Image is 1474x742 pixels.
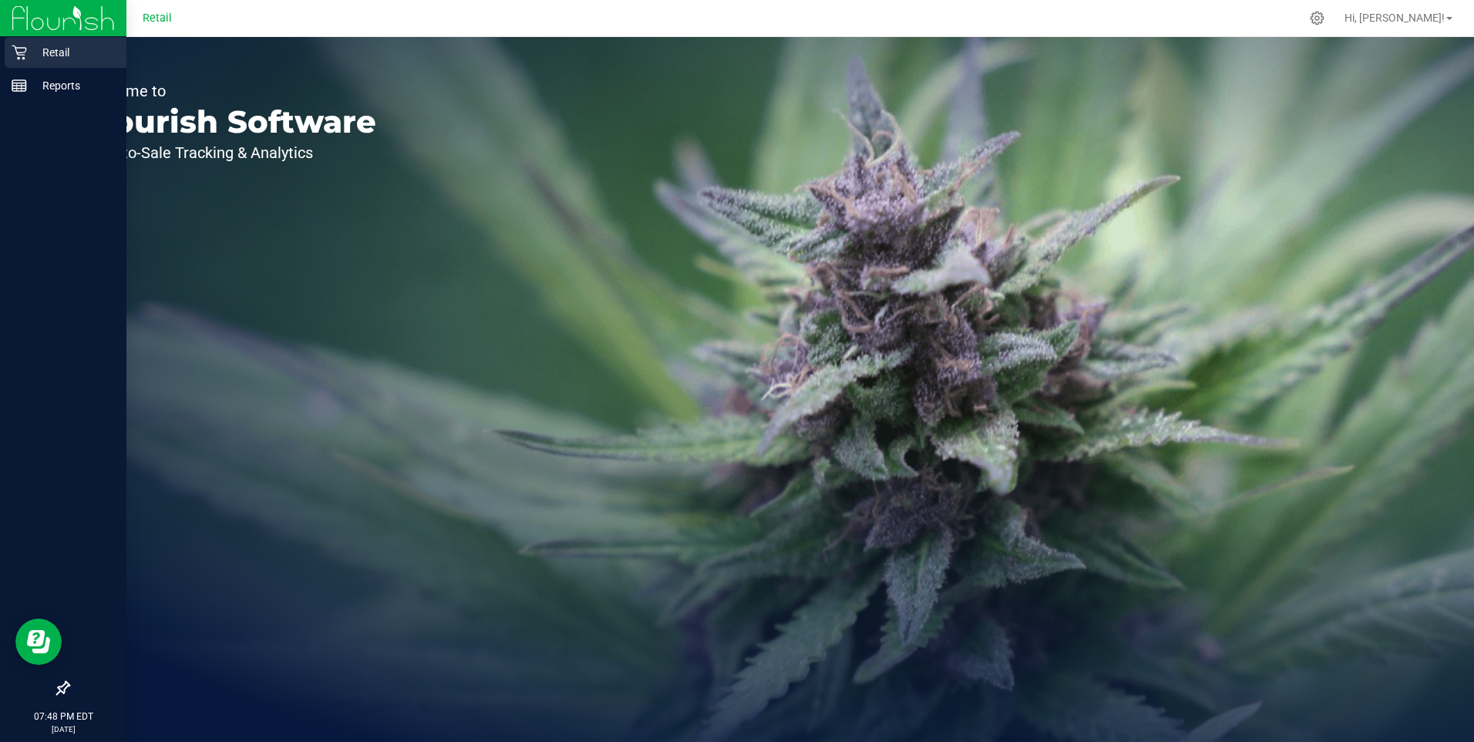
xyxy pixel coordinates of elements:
p: Flourish Software [83,106,376,137]
p: Welcome to [83,83,376,99]
inline-svg: Retail [12,45,27,60]
iframe: Resource center [15,619,62,665]
div: Manage settings [1307,11,1327,25]
p: 07:48 PM EDT [7,710,119,723]
p: Reports [27,76,119,95]
p: Retail [27,43,119,62]
span: Retail [143,12,172,25]
p: [DATE] [7,723,119,735]
inline-svg: Reports [12,78,27,93]
p: Seed-to-Sale Tracking & Analytics [83,145,376,160]
span: Hi, [PERSON_NAME]! [1344,12,1445,24]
